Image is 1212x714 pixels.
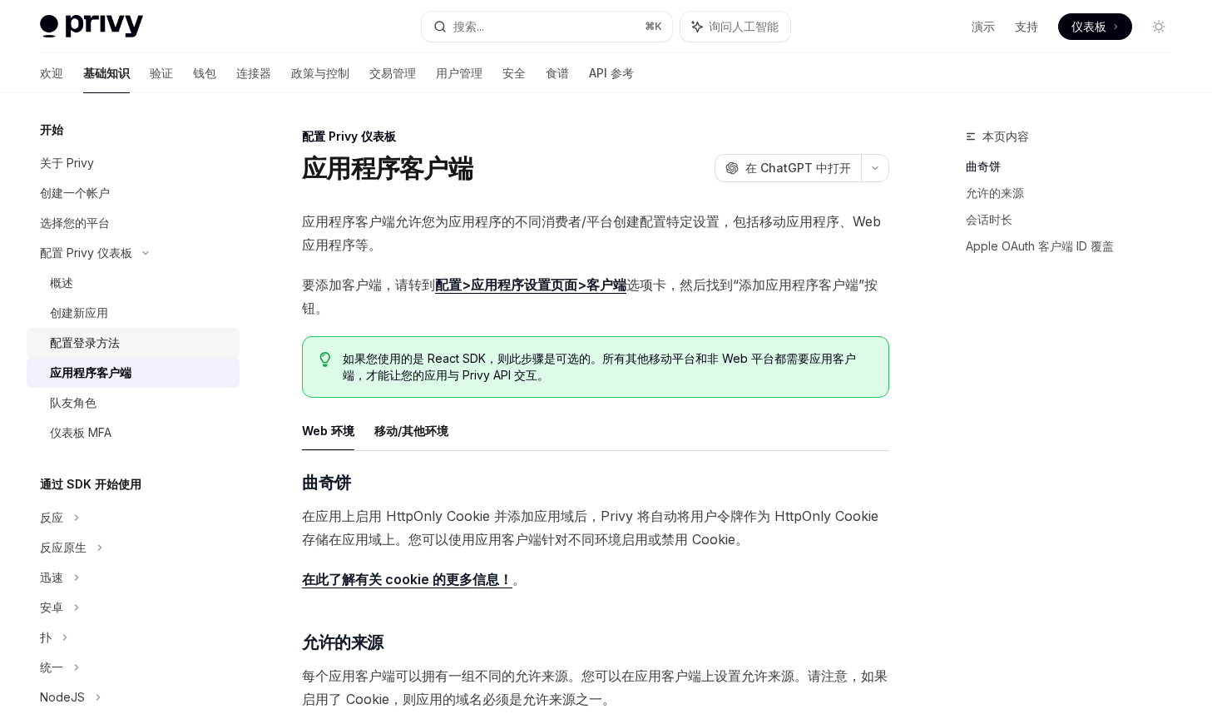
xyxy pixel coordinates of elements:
[302,508,878,548] font: 在应用上启用 HttpOnly Cookie 并添加应用域后，Privy 将自动将用户令牌作为 HttpOnly Cookie 存储在应用域上。您可以使用应用客户端针对不同环境启用或禁用 Coo...
[302,129,396,143] font: 配置 Privy 仪表板
[40,245,132,260] font: 配置 Privy 仪表板
[50,395,96,409] font: 队友角色
[302,276,435,293] font: 要添加客户端，请转到
[374,411,448,450] button: 移动/其他环境
[502,53,526,93] a: 安全
[436,66,482,80] font: 用户管理
[966,159,1001,173] font: 曲奇饼
[966,212,1012,226] font: 会话时长
[302,632,383,652] font: 允许的来源
[83,53,130,93] a: 基础知识
[40,477,141,491] font: 通过 SDK 开始使用
[1015,18,1038,35] a: 支持
[1058,13,1132,40] a: 仪表板
[150,53,173,93] a: 验证
[369,66,416,80] font: 交易管理
[27,328,240,358] a: 配置登录方法
[193,53,216,93] a: 钱包
[422,12,672,42] button: 搜索...⌘K
[966,239,1114,253] font: Apple OAuth 客户端 ID 覆盖
[302,667,888,707] font: 每个应用客户端可以拥有一组不同的允许来源。您可以在应用客户端上设置允许来源。请注意，如果启用了 Cookie，则应用的域名必须是允许来源之一。
[502,66,526,80] font: 安全
[302,411,354,450] button: Web 环境
[655,20,662,32] font: K
[40,53,63,93] a: 欢迎
[40,600,63,614] font: 安卓
[972,18,995,35] a: 演示
[40,156,94,170] font: 关于 Privy
[745,161,851,175] font: 在 ChatGPT 中打开
[27,418,240,448] a: 仪表板 MFA
[302,213,881,253] font: 应用程序客户端允许您为应用程序的不同消费者/平台创建配置特定设置，包括移动应用程序、Web 应用程序等。
[291,66,349,80] font: 政策与控制
[436,53,482,93] a: 用户管理
[645,20,655,32] font: ⌘
[302,571,512,588] font: 在此了解有关 cookie 的更多信息！
[193,66,216,80] font: 钱包
[50,305,108,320] font: 创建新应用
[40,690,85,704] font: NodeJS
[40,660,63,674] font: 统一
[1145,13,1172,40] button: 切换暗模式
[83,66,130,80] font: 基础知识
[1015,19,1038,33] font: 支持
[546,66,569,80] font: 食谱
[50,425,111,439] font: 仪表板 MFA
[680,12,790,42] button: 询问人工智能
[302,153,472,183] font: 应用程序客户端
[27,388,240,418] a: 队友角色
[50,335,120,350] font: 配置登录方法
[369,53,416,93] a: 交易管理
[27,148,240,178] a: 关于 Privy
[982,129,1029,143] font: 本页内容
[715,154,861,182] button: 在 ChatGPT 中打开
[40,216,110,230] font: 选择您的平台
[302,571,512,588] a: 在此了解有关 cookie 的更多信息！
[27,178,240,208] a: 创建一个帐户
[709,19,779,33] font: 询问人工智能
[972,19,995,33] font: 演示
[966,186,1024,200] font: 允许的来源
[435,276,626,293] font: 配置>应用程序设置页面>客户端
[589,53,634,93] a: API 参考
[966,206,1185,233] a: 会话时长
[40,540,87,554] font: 反应原生
[27,298,240,328] a: 创建新应用
[236,66,271,80] font: 连接器
[27,358,240,388] a: 应用程序客户端
[319,352,331,367] svg: 提示
[40,122,63,136] font: 开始
[50,275,73,290] font: 概述
[546,53,569,93] a: 食谱
[236,53,271,93] a: 连接器
[966,233,1185,260] a: Apple OAuth 客户端 ID 覆盖
[40,15,143,38] img: 灯光标志
[374,424,448,438] font: 移动/其他环境
[40,570,63,584] font: 迅速
[27,208,240,238] a: 选择您的平台
[453,19,484,33] font: 搜索...
[40,630,52,644] font: 扑
[50,365,131,379] font: 应用程序客户端
[27,268,240,298] a: 概述
[291,53,349,93] a: 政策与控制
[966,180,1185,206] a: 允许的来源
[589,66,634,80] font: API 参考
[150,66,173,80] font: 验证
[435,276,626,294] a: 配置>应用程序设置页面>客户端
[40,186,110,200] font: 创建一个帐户
[40,66,63,80] font: 欢迎
[966,153,1185,180] a: 曲奇饼
[40,510,63,524] font: 反应
[512,571,526,588] font: 。
[343,351,856,382] font: 如果您使用的是 React SDK，则此步骤是可选的。所有其他移动平台和非 Web 平台都需要应用客户端，才能让您的应用与 Privy API 交互。
[302,473,351,493] font: 曲奇饼
[1071,19,1106,33] font: 仪表板
[302,424,354,438] font: Web 环境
